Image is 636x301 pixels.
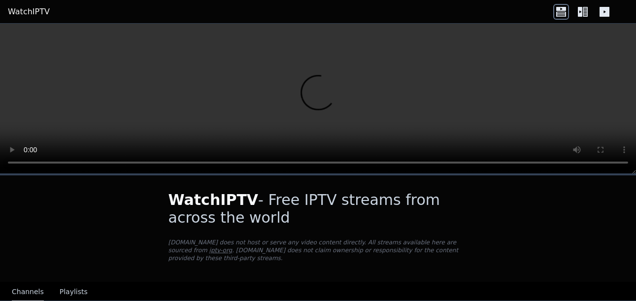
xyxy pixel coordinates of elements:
[168,191,259,208] span: WatchIPTV
[168,238,468,262] p: [DOMAIN_NAME] does not host or serve any video content directly. All streams available here are s...
[8,6,50,18] a: WatchIPTV
[168,191,468,227] h1: - Free IPTV streams from across the world
[209,247,233,254] a: iptv-org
